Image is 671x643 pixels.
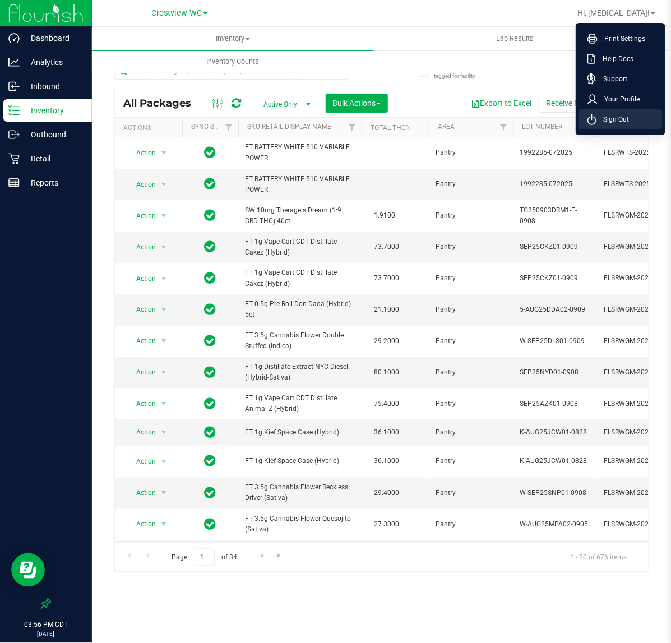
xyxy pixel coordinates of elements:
span: Action [126,239,156,255]
span: 80.1000 [368,364,405,381]
inline-svg: Analytics [8,57,20,68]
li: Sign Out [579,109,663,129]
span: 27.3000 [368,516,405,533]
span: FT 1g Distillate Extract NYC Diesel (Hybrid-Sativa) [245,362,355,383]
span: Help Docs [596,53,633,64]
span: In Sync [205,396,216,411]
span: select [157,271,171,286]
span: SEP25AZK01-0908 [520,399,590,409]
span: K-AUG25JCW01-0828 [520,456,590,466]
span: SEP25CKZ01-0909 [520,273,590,284]
a: Support [587,73,658,85]
span: select [157,177,171,192]
span: In Sync [205,453,216,469]
span: 1992285-072025 [520,147,590,158]
a: SKU Retail Display Name [247,123,331,131]
span: Pantry [436,367,506,378]
span: In Sync [205,207,216,223]
span: 73.7000 [368,270,405,286]
span: Pantry [436,304,506,315]
span: W-SEP25SNP01-0908 [520,488,590,498]
span: select [157,424,171,440]
span: 21.1000 [368,302,405,318]
span: Pantry [436,273,506,284]
span: SEP25CKZ01-0909 [520,242,590,252]
span: Action [126,208,156,224]
span: FT 3.5g Cannabis Flower Double Stuffed (Indica) [245,330,355,351]
span: select [157,333,171,349]
span: Action [126,396,156,411]
span: Action [126,364,156,380]
inline-svg: Retail [8,153,20,164]
span: select [157,145,171,161]
span: Pantry [436,456,506,466]
span: FT 3.5g Cannabis Flower Reckless Driver (Sativa) [245,482,355,503]
span: Action [126,454,156,469]
span: In Sync [205,364,216,380]
span: SEP25NYD01-0908 [520,367,590,378]
span: Crestview WC [151,8,202,18]
p: Outbound [20,128,87,141]
span: 73.7000 [368,239,405,255]
p: Dashboard [20,31,87,45]
span: Action [126,516,156,532]
span: Pantry [436,147,506,158]
span: Action [126,302,156,317]
span: Page of 34 [162,549,247,566]
span: Action [126,333,156,349]
span: Pantry [436,427,506,438]
p: Retail [20,152,87,165]
button: Bulk Actions [326,94,388,113]
span: 5-AUG25DDA02-0909 [520,304,590,315]
span: FT 1g Vape Cart CDT Distillate Cakez (Hybrid) [245,237,355,258]
a: Filter [220,118,238,137]
a: Help Docs [587,53,658,64]
span: TG250903DRM1-F-0908 [520,205,590,226]
p: Analytics [20,55,87,69]
span: select [157,302,171,317]
a: Inventory [92,27,374,50]
button: Export to Excel [464,94,539,113]
span: 1 - 20 of 676 items [561,549,636,566]
span: K-AUG25JCW01-0828 [520,427,590,438]
p: [DATE] [5,630,87,638]
span: In Sync [205,176,216,192]
span: FT 1g Vape Cart CDT Distillate Animal Z (Hybrid) [245,393,355,414]
span: Lab Results [481,34,549,44]
span: select [157,364,171,380]
p: 03:56 PM CDT [5,619,87,630]
a: Inventory Counts [92,50,374,73]
a: Sync Status [191,123,234,131]
span: FT BATTERY WHITE 510 VARIABLE POWER [245,142,355,163]
a: Lot Number [522,123,562,131]
span: In Sync [205,333,216,349]
span: Inventory Counts [192,57,275,67]
inline-svg: Inventory [8,105,20,116]
span: Bulk Actions [333,99,381,108]
span: select [157,239,171,255]
span: Pantry [436,488,506,498]
span: Pantry [436,336,506,346]
span: 29.2000 [368,333,405,349]
span: In Sync [205,239,216,255]
p: Reports [20,176,87,189]
span: FT 1g Kief Space Case (Hybrid) [245,456,355,466]
span: Sign Out [596,114,629,125]
p: Inbound [20,80,87,93]
span: Action [126,145,156,161]
span: All Packages [123,97,202,109]
span: Pantry [436,179,506,189]
iframe: Resource center [11,553,45,587]
span: 75.4000 [368,396,405,412]
span: FT BATTERY WHITE 510 VARIABLE POWER [245,174,355,195]
a: Go to the last page [272,549,288,564]
a: Lab Results [374,27,656,50]
span: select [157,396,171,411]
input: 1 [195,549,215,566]
span: select [157,454,171,469]
span: select [157,516,171,532]
div: Actions [123,124,178,132]
span: select [157,485,171,501]
span: In Sync [205,516,216,532]
inline-svg: Inbound [8,81,20,92]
